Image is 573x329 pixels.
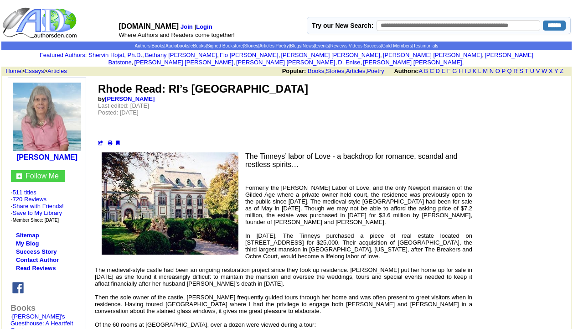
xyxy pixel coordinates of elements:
[465,68,466,74] a: I
[219,53,220,58] font: i
[435,68,439,74] a: D
[196,23,212,30] a: Login
[490,68,494,74] a: N
[484,53,485,58] font: i
[330,43,347,48] a: Reviews
[259,43,274,48] a: Articles
[144,53,145,58] font: i
[13,209,62,216] a: Save to My Library
[519,68,523,74] a: S
[282,68,572,74] font: , , ,
[244,43,258,48] a: Stories
[10,303,36,313] b: Books
[108,52,533,66] a: [PERSON_NAME] Batstone
[536,68,540,74] a: V
[560,68,563,74] a: Z
[16,173,22,179] img: gc.jpg
[16,256,59,263] a: Contact Author
[145,52,217,58] a: Bethany [PERSON_NAME]
[5,68,21,74] a: Home
[16,240,39,247] a: My Blog
[346,68,366,74] a: Articles
[12,282,24,293] img: fb.png
[11,189,64,223] font: · ·
[429,68,434,74] a: C
[362,60,363,65] font: i
[25,68,44,74] a: Essays
[413,43,438,48] a: Testimonials
[245,152,457,168] font: The Tinneys’ labor of Love - a backdrop for romance, scandal and restless spirits…
[315,43,329,48] a: Events
[549,68,553,74] a: X
[13,196,46,203] a: 720 Reviews
[364,43,381,48] a: Success
[312,22,373,29] label: Try our New Search:
[367,68,384,74] a: Poetry
[447,68,451,74] a: F
[349,43,362,48] a: Videos
[394,68,418,74] b: Authors:
[133,60,134,65] font: i
[513,68,517,74] a: R
[88,52,142,58] a: Shervin Hojat, Ph.D.
[207,43,243,48] a: Signed Bookstore
[363,59,462,66] a: [PERSON_NAME] [PERSON_NAME]
[134,43,438,48] span: | | | | | | | | | | | | | | |
[47,68,67,74] a: Articles
[134,43,150,48] a: Authors
[496,68,500,74] a: O
[98,83,308,95] font: Rhode Read: RI’s [GEOGRAPHIC_DATA]
[13,189,36,196] a: 511 titles
[98,102,149,116] font: Last edited: [DATE] Posted: [DATE]
[40,52,87,58] font: :
[220,52,279,58] a: Flo [PERSON_NAME]
[459,68,463,74] a: H
[16,248,57,255] a: Success Story
[98,95,155,102] font: by
[16,265,56,272] a: Read Reviews
[119,22,179,30] font: [DOMAIN_NAME]
[102,152,238,255] img: 74439.jpg
[382,53,383,58] font: i
[165,43,189,48] a: Audiobooks
[501,68,505,74] a: P
[134,59,233,66] a: [PERSON_NAME] [PERSON_NAME]
[554,68,558,74] a: Y
[452,68,457,74] a: G
[152,43,165,48] a: Books
[468,68,471,74] a: J
[236,59,335,66] a: [PERSON_NAME] [PERSON_NAME]
[530,68,534,74] a: U
[281,52,380,58] a: [PERSON_NAME] [PERSON_NAME]
[542,68,547,74] a: W
[195,23,214,30] font: |
[280,53,281,58] font: i
[337,60,338,65] font: i
[88,52,533,66] font: , , , , , , , , , ,
[478,68,481,74] a: L
[13,203,64,209] a: Share with Friends!
[2,7,79,39] img: logo_ad.gif
[13,218,59,223] font: Member Since: [DATE]
[40,52,85,58] a: Featured Authors
[507,68,511,74] a: Q
[16,153,77,161] a: [PERSON_NAME]
[2,68,67,74] font: > >
[483,68,488,74] a: M
[235,60,236,65] font: i
[119,31,235,38] font: Where Authors and Readers come together!
[303,43,314,48] a: News
[473,68,477,74] a: K
[105,95,155,102] a: [PERSON_NAME]
[282,68,306,74] b: Popular:
[13,83,81,151] img: 65583.jpg
[276,43,289,48] a: Poetry
[424,68,428,74] a: B
[181,23,193,30] a: Join
[11,203,64,223] font: · · ·
[525,68,528,74] a: T
[191,43,206,48] a: eBooks
[16,232,39,239] a: Sitemap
